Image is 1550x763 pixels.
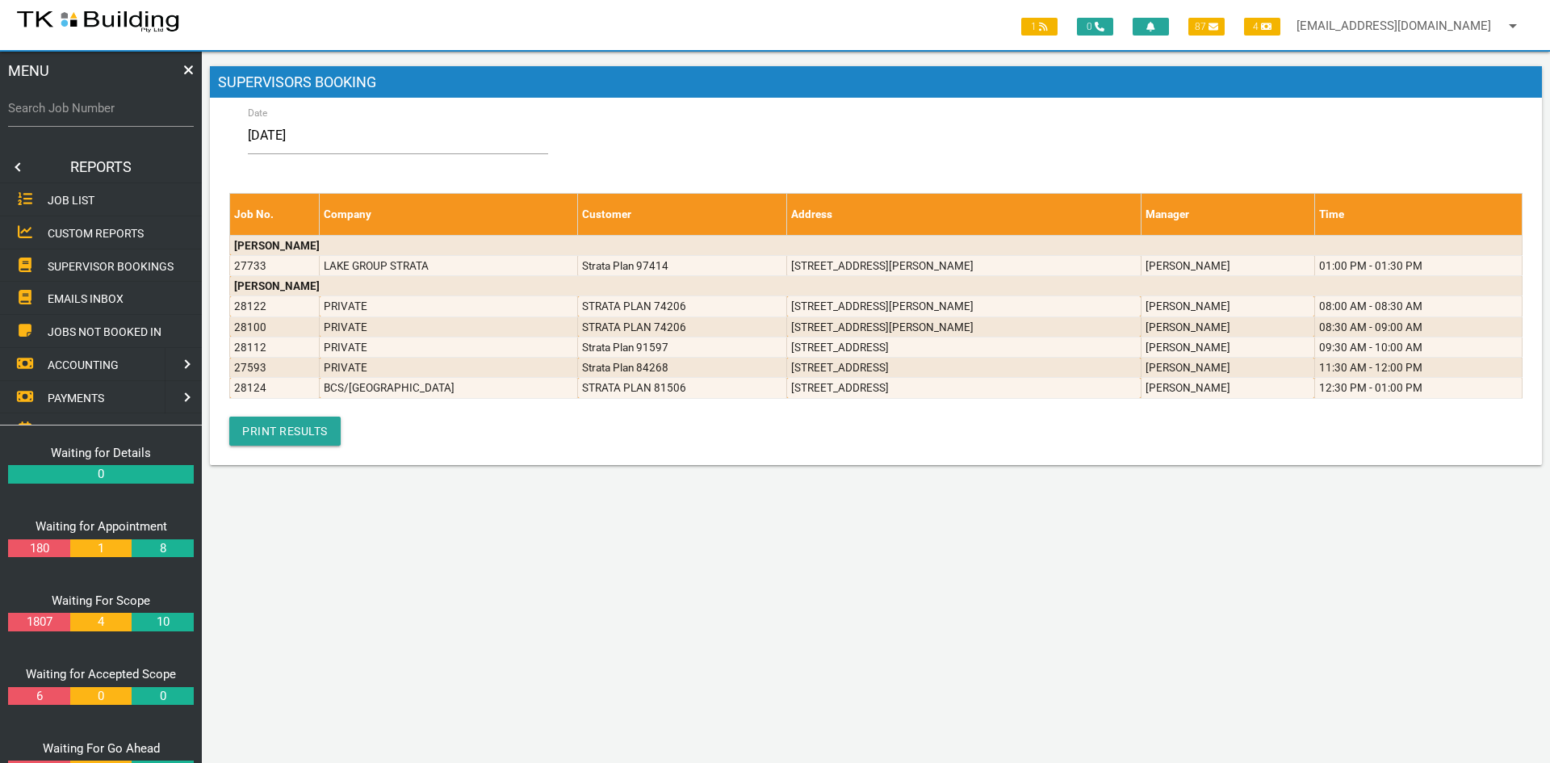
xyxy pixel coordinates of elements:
a: Waiting For Go Ahead [43,741,160,756]
th: Company [320,194,578,235]
td: [PERSON_NAME] [1141,337,1314,357]
td: PRIVATE [320,358,578,378]
td: 09:30 AM - 10:00 AM [1314,337,1522,357]
td: [STREET_ADDRESS] [787,358,1142,378]
span: JOBS NOT BOOKED IN [48,325,161,338]
a: 1 [70,539,132,558]
td: Strata Plan 97414 [578,255,787,275]
td: [STREET_ADDRESS][PERSON_NAME] [787,255,1142,275]
a: Waiting for Details [51,446,151,460]
td: [PERSON_NAME] [1141,317,1314,337]
td: 11:30 AM - 12:00 PM [1314,358,1522,378]
span: SUPERVISOR BOOKINGS [48,259,174,272]
span: EMAILS INBOX [48,292,124,305]
span: ACCOUNTING [48,358,119,371]
td: [PERSON_NAME] [1141,378,1314,398]
td: Strata Plan 91597 [578,337,787,357]
td: [PERSON_NAME] [1141,296,1314,317]
h1: Supervisors Booking [210,66,1542,99]
span: PAYMENTS [48,391,104,404]
th: Manager [1141,194,1314,235]
b: [PERSON_NAME] [234,239,320,252]
td: [STREET_ADDRESS] [787,337,1142,357]
td: BCS/[GEOGRAPHIC_DATA] [320,378,578,398]
td: [STREET_ADDRESS] [787,378,1142,398]
span: 87 [1188,18,1225,36]
span: 4 [1244,18,1280,36]
td: 28112 [230,337,320,357]
span: MENU [8,60,49,82]
a: Waiting for Accepted Scope [26,667,176,681]
td: 28100 [230,317,320,337]
span: 1 [1021,18,1058,36]
td: 28124 [230,378,320,398]
td: 12:30 PM - 01:00 PM [1314,378,1522,398]
td: PRIVATE [320,317,578,337]
a: 10 [132,613,193,631]
a: 0 [70,687,132,706]
td: 08:00 AM - 08:30 AM [1314,296,1522,317]
span: JOB LIST [48,194,94,207]
td: [PERSON_NAME] [1141,358,1314,378]
th: Customer [578,194,787,235]
td: 08:30 AM - 09:00 AM [1314,317,1522,337]
img: s3file [16,8,180,34]
td: LAKE GROUP STRATA [320,255,578,275]
a: Print Results [229,417,341,446]
a: 1807 [8,613,69,631]
td: 28122 [230,296,320,317]
a: 0 [8,465,194,484]
td: 01:00 PM - 01:30 PM [1314,255,1522,275]
label: Search Job Number [8,99,194,118]
td: 27733 [230,255,320,275]
label: Date [248,106,268,120]
span: 0 [1077,18,1113,36]
th: Job No. [230,194,320,235]
span: CUSTOM REPORTS [48,227,144,240]
a: Waiting For Scope [52,593,150,608]
th: Address [787,194,1142,235]
a: 4 [70,613,132,631]
td: PRIVATE [320,337,578,357]
td: [STREET_ADDRESS][PERSON_NAME] [787,317,1142,337]
a: REPORTS [32,151,170,183]
a: 180 [8,539,69,558]
a: 6 [8,687,69,706]
span: VIEW SCHEDULE [48,424,132,437]
a: 0 [132,687,193,706]
b: [PERSON_NAME] [234,279,320,292]
td: STRATA PLAN 81506 [578,378,787,398]
th: Time [1314,194,1522,235]
td: [PERSON_NAME] [1141,255,1314,275]
td: STRATA PLAN 74206 [578,296,787,317]
a: Waiting for Appointment [36,519,167,534]
td: 27593 [230,358,320,378]
td: PRIVATE [320,296,578,317]
a: 8 [132,539,193,558]
td: Strata Plan 84268 [578,358,787,378]
td: STRATA PLAN 74206 [578,317,787,337]
td: [STREET_ADDRESS][PERSON_NAME] [787,296,1142,317]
